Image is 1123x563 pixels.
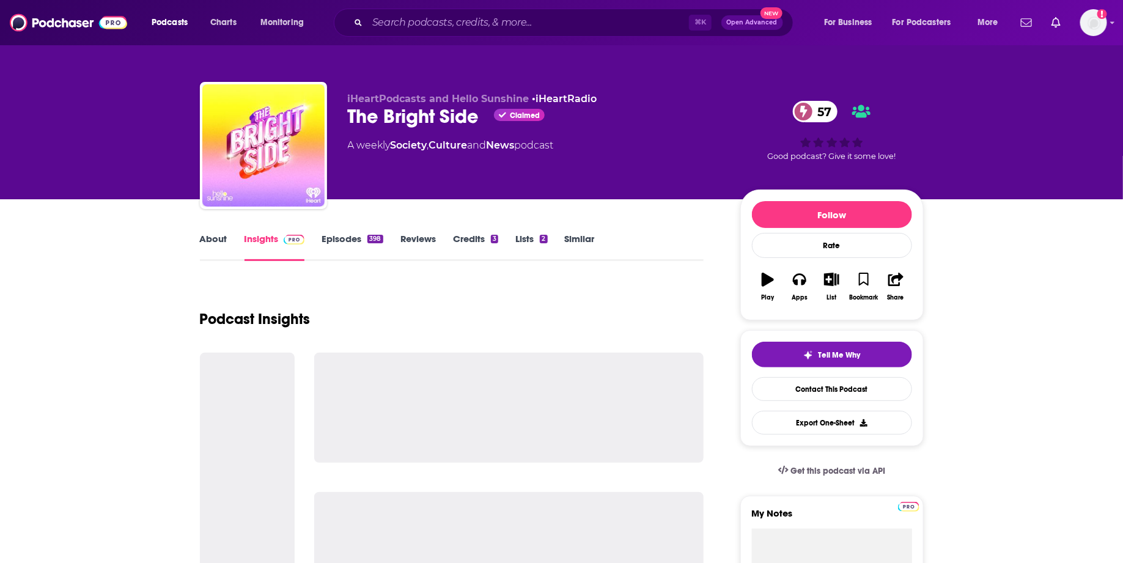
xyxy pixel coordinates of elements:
a: Society [391,139,427,151]
button: open menu [816,13,888,32]
img: tell me why sparkle [803,350,813,360]
span: and [468,139,487,151]
a: 57 [793,101,838,122]
a: iHeartRadio [536,93,597,105]
span: • [532,93,597,105]
span: For Podcasters [893,14,951,31]
div: Bookmark [849,294,878,301]
a: News [487,139,515,151]
a: About [200,233,227,261]
img: The Bright Side [202,84,325,207]
svg: Add a profile image [1097,9,1107,19]
img: User Profile [1080,9,1107,36]
a: Charts [202,13,244,32]
div: 398 [367,235,383,243]
img: Podchaser - Follow, Share and Rate Podcasts [10,11,127,34]
button: tell me why sparkleTell Me Why [752,342,912,367]
span: Claimed [510,112,540,119]
a: Contact This Podcast [752,377,912,401]
span: ⌘ K [689,15,712,31]
a: Reviews [400,233,436,261]
div: Search podcasts, credits, & more... [345,9,805,37]
span: Monitoring [260,14,304,31]
button: open menu [969,13,1014,32]
a: Pro website [898,500,919,512]
a: Get this podcast via API [768,456,896,486]
span: Logged in as shubbardidpr [1080,9,1107,36]
button: Show profile menu [1080,9,1107,36]
button: Export One-Sheet [752,411,912,435]
a: Show notifications dropdown [1016,12,1037,33]
span: Open Advanced [727,20,778,26]
span: Good podcast? Give it some love! [768,152,896,161]
button: open menu [143,13,204,32]
button: Apps [784,265,816,309]
span: New [760,7,782,19]
button: Bookmark [848,265,880,309]
div: 3 [491,235,498,243]
div: 57Good podcast? Give it some love! [740,93,924,169]
div: Apps [792,294,808,301]
a: Show notifications dropdown [1047,12,1066,33]
div: Rate [752,233,912,258]
span: Charts [210,14,237,31]
input: Search podcasts, credits, & more... [367,13,689,32]
div: Play [761,294,774,301]
img: Podchaser Pro [898,502,919,512]
button: Follow [752,201,912,228]
h1: Podcast Insights [200,310,311,328]
a: Episodes398 [322,233,383,261]
button: Open AdvancedNew [721,15,783,30]
div: A weekly podcast [348,138,554,153]
span: Tell Me Why [818,350,860,360]
span: Get this podcast via API [790,466,885,476]
div: Share [888,294,904,301]
button: Share [880,265,911,309]
a: Lists2 [515,233,547,261]
span: 57 [805,101,838,122]
div: List [827,294,837,301]
button: open menu [252,13,320,32]
button: Play [752,265,784,309]
span: For Business [824,14,872,31]
button: open menu [885,13,969,32]
img: Podchaser Pro [284,235,305,245]
a: Similar [565,233,595,261]
span: , [427,139,429,151]
span: Podcasts [152,14,188,31]
label: My Notes [752,507,912,529]
button: List [816,265,847,309]
span: iHeartPodcasts and Hello Sunshine [348,93,529,105]
a: Credits3 [453,233,498,261]
span: More [978,14,998,31]
a: InsightsPodchaser Pro [245,233,305,261]
a: Culture [429,139,468,151]
div: 2 [540,235,547,243]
